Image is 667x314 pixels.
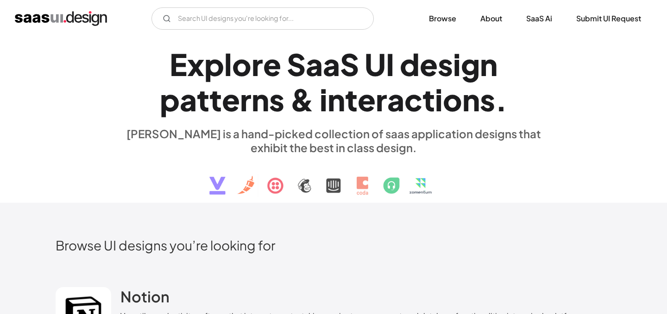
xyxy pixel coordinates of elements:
div: t [345,82,358,117]
div: l [224,46,232,82]
div: a [180,82,197,117]
div: r [252,46,263,82]
div: U [365,46,386,82]
a: About [469,8,513,29]
div: t [422,82,435,117]
div: E [170,46,187,82]
div: p [204,46,224,82]
div: o [443,82,462,117]
div: t [209,82,222,117]
h2: Notion [120,287,170,306]
div: d [400,46,420,82]
div: . [495,82,507,117]
div: s [269,82,284,117]
div: n [252,82,269,117]
div: a [323,46,340,82]
a: Notion [120,287,170,310]
a: Submit UI Request [565,8,652,29]
a: SaaS Ai [515,8,563,29]
div: a [306,46,323,82]
div: a [387,82,404,117]
a: home [15,11,107,26]
div: r [376,82,387,117]
div: e [358,82,376,117]
div: e [420,46,438,82]
div: n [327,82,345,117]
div: e [263,46,281,82]
div: S [287,46,306,82]
div: p [160,82,180,117]
div: & [290,82,314,117]
div: s [480,82,495,117]
div: s [438,46,453,82]
div: [PERSON_NAME] is a hand-picked collection of saas application designs that exhibit the best in cl... [120,127,547,154]
div: g [461,46,480,82]
div: S [340,46,359,82]
div: r [240,82,252,117]
div: i [320,82,327,117]
div: e [222,82,240,117]
img: text, icon, saas logo [193,154,474,203]
div: I [386,46,394,82]
form: Email Form [151,7,374,30]
div: c [404,82,422,117]
div: n [480,46,497,82]
h1: Explore SaaS UI design patterns & interactions. [120,46,547,118]
div: o [232,46,252,82]
div: n [462,82,480,117]
div: x [187,46,204,82]
div: i [435,82,443,117]
a: Browse [418,8,467,29]
div: t [197,82,209,117]
h2: Browse UI designs you’re looking for [56,237,611,253]
input: Search UI designs you're looking for... [151,7,374,30]
div: i [453,46,461,82]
